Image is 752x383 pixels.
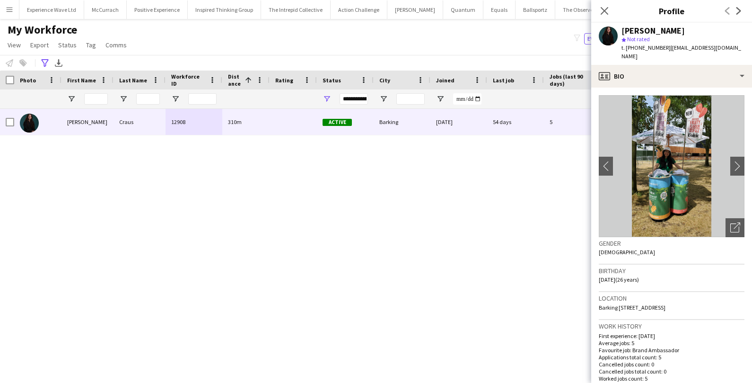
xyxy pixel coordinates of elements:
[599,322,744,330] h3: Work history
[54,39,80,51] a: Status
[387,0,443,19] button: [PERSON_NAME]
[30,41,49,49] span: Export
[188,93,217,105] input: Workforce ID Filter Input
[599,294,744,303] h3: Location
[591,5,752,17] h3: Profile
[136,93,160,105] input: Last Name Filter Input
[61,109,114,135] div: [PERSON_NAME]
[726,218,744,237] div: Open photos pop-in
[323,95,331,103] button: Open Filter Menu
[275,77,293,84] span: Rating
[26,39,52,51] a: Export
[584,33,631,45] button: Everyone4,573
[228,73,241,87] span: Distance
[599,332,744,339] p: First experience: [DATE]
[19,0,84,19] button: Experience Wave Ltd
[331,0,387,19] button: Action Challenge
[39,57,51,69] app-action-btn: Advanced filters
[86,41,96,49] span: Tag
[591,65,752,88] div: Bio
[127,0,188,19] button: Positive Experience
[84,0,127,19] button: McCurrach
[599,249,655,256] span: [DEMOGRAPHIC_DATA]
[84,93,108,105] input: First Name Filter Input
[20,77,36,84] span: Photo
[599,239,744,248] h3: Gender
[4,39,25,51] a: View
[8,41,21,49] span: View
[516,0,555,19] button: Ballsportz
[599,347,744,354] p: Favourite job: Brand Ambassador
[171,73,205,87] span: Workforce ID
[67,95,76,103] button: Open Filter Menu
[323,119,352,126] span: Active
[53,57,64,69] app-action-btn: Export XLSX
[555,0,603,19] button: The Observer
[599,339,744,347] p: Average jobs: 5
[599,304,665,311] span: Barking [STREET_ADDRESS]
[114,109,166,135] div: Craus
[621,44,671,51] span: t. [PHONE_NUMBER]
[323,77,341,84] span: Status
[119,77,147,84] span: Last Name
[119,95,128,103] button: Open Filter Menu
[599,95,744,237] img: Crew avatar or photo
[599,276,639,283] span: [DATE] (26 years)
[621,27,685,35] div: [PERSON_NAME]
[436,77,455,84] span: Joined
[599,375,744,382] p: Worked jobs count: 5
[228,118,242,125] span: 310m
[58,41,77,49] span: Status
[8,23,77,37] span: My Workforce
[166,109,222,135] div: 12908
[171,95,180,103] button: Open Filter Menu
[599,368,744,375] p: Cancelled jobs total count: 0
[599,267,744,275] h3: Birthday
[396,93,425,105] input: City Filter Input
[550,73,588,87] span: Jobs (last 90 days)
[599,354,744,361] p: Applications total count: 5
[261,0,331,19] button: The Intrepid Collective
[379,77,390,84] span: City
[102,39,131,51] a: Comms
[544,109,605,135] div: 5
[443,0,483,19] button: Quantum
[436,95,445,103] button: Open Filter Menu
[188,0,261,19] button: Inspired Thinking Group
[599,361,744,368] p: Cancelled jobs count: 0
[430,109,487,135] div: [DATE]
[379,95,388,103] button: Open Filter Menu
[627,36,650,43] span: Not rated
[487,109,544,135] div: 54 days
[20,114,39,133] img: Laura Craus
[67,77,96,84] span: First Name
[493,77,514,84] span: Last job
[453,93,481,105] input: Joined Filter Input
[374,109,430,135] div: Barking
[105,41,127,49] span: Comms
[483,0,516,19] button: Equals
[621,44,741,60] span: | [EMAIL_ADDRESS][DOMAIN_NAME]
[82,39,100,51] a: Tag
